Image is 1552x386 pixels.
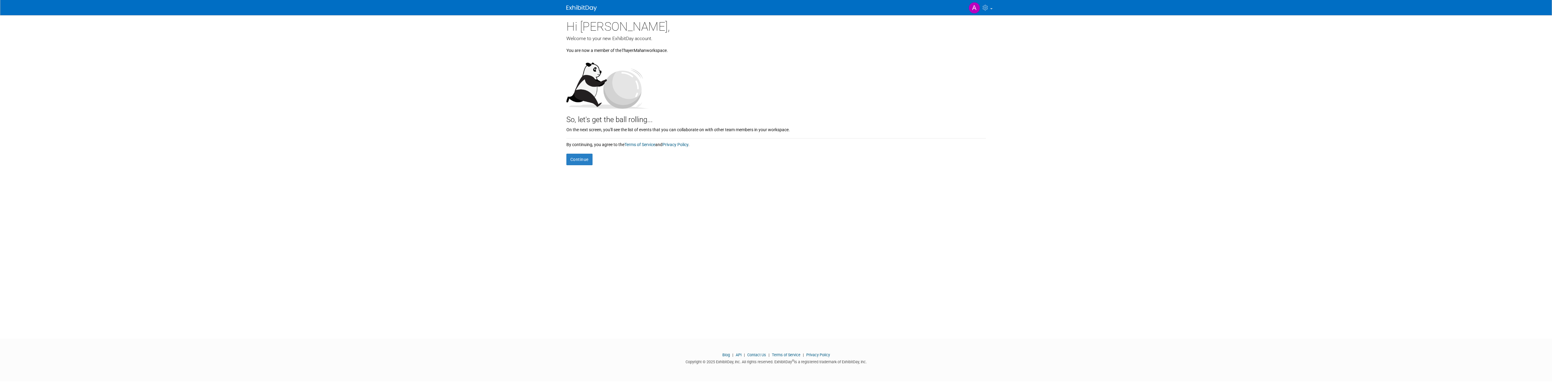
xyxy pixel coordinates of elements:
[969,2,980,14] img: Andrew Stockwell
[767,353,771,357] span: |
[566,138,986,148] div: By continuing, you agree to the and .
[792,359,794,362] sup: ®
[806,353,830,357] a: Privacy Policy
[722,353,730,357] a: Blog
[742,353,746,357] span: |
[566,56,648,109] img: Let's get the ball rolling
[772,353,800,357] a: Terms of Service
[736,353,741,357] a: API
[566,154,593,165] button: Continue
[801,353,805,357] span: |
[566,109,986,125] div: So, let's get the ball rolling...
[566,15,986,35] div: Hi [PERSON_NAME],
[566,42,986,53] div: You are now a member of the workspace.
[566,125,986,133] div: On the next screen, you'll see the list of events that you can collaborate on with other team mem...
[747,353,766,357] a: Contact Us
[624,142,655,147] a: Terms of Service
[662,142,688,147] a: Privacy Policy
[731,353,735,357] span: |
[566,5,597,11] img: ExhibitDay
[621,48,646,53] i: ThayerMahan
[566,35,986,42] div: Welcome to your new ExhibitDay account.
